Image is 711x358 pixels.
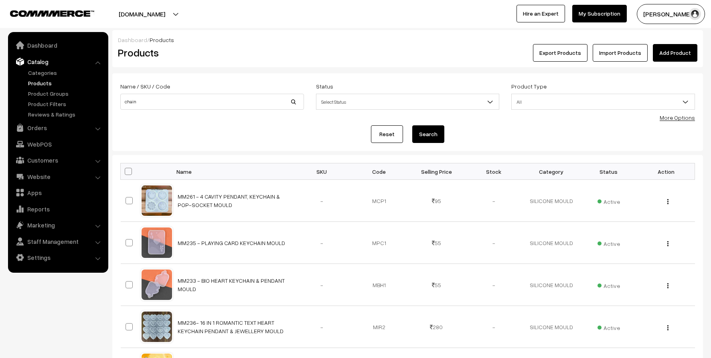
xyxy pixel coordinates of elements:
td: MCP1 [350,180,408,222]
a: MM235 - PLAYING CARD KEYCHAIN MOULD [178,239,285,246]
td: SILICONE MOULD [523,306,580,348]
a: Customers [10,153,105,167]
a: More Options [660,114,695,121]
a: Add Product [653,44,697,62]
a: MM261 - 4 CAVITY PENDANT, KEYCHAIN & POP-SOCKET MOULD [178,193,280,208]
span: Active [598,322,620,332]
span: Select Status [316,95,499,109]
a: Settings [10,250,105,265]
img: user [689,8,701,20]
span: All [512,95,695,109]
a: Product Groups [26,89,105,98]
th: Category [523,163,580,180]
img: COMMMERCE [10,10,94,16]
a: Marketing [10,218,105,232]
th: Selling Price [408,163,465,180]
h2: Products [118,46,303,59]
div: / [118,36,697,44]
a: Staff Management [10,234,105,249]
td: 95 [408,180,465,222]
td: - [465,264,523,306]
a: Import Products [593,44,648,62]
td: - [293,306,350,348]
a: MM233 - BIO HEART KEYCHAIN & PENDANT MOULD [178,277,285,292]
td: - [293,222,350,264]
th: Action [637,163,695,180]
a: Dashboard [118,36,147,43]
td: SILICONE MOULD [523,222,580,264]
a: Website [10,169,105,184]
button: Export Products [533,44,587,62]
span: Active [598,280,620,290]
td: - [293,180,350,222]
a: Apps [10,185,105,200]
td: SILICONE MOULD [523,264,580,306]
a: Product Filters [26,100,105,108]
td: 55 [408,264,465,306]
th: Stock [465,163,523,180]
label: Name / SKU / Code [120,82,170,91]
a: WebPOS [10,137,105,151]
span: Active [598,237,620,248]
a: Dashboard [10,38,105,52]
td: MBH1 [350,264,408,306]
th: Name [173,163,293,180]
td: - [465,222,523,264]
a: Categories [26,68,105,77]
span: Select Status [316,94,500,110]
td: MPC1 [350,222,408,264]
td: MIR2 [350,306,408,348]
span: All [511,94,695,110]
button: [PERSON_NAME]… [637,4,705,24]
td: - [465,306,523,348]
a: COMMMERCE [10,8,80,18]
button: Search [412,125,444,143]
a: Reviews & Ratings [26,110,105,119]
a: MM236- 16 IN 1 ROMANTIC TEXT HEART KEYCHAIN PENDANT & JEWELLERY MOULD [178,319,284,334]
img: Menu [667,283,668,288]
td: 55 [408,222,465,264]
img: Menu [667,325,668,330]
span: Active [598,195,620,206]
a: Products [26,79,105,87]
th: SKU [293,163,350,180]
span: Products [150,36,174,43]
a: Catalog [10,54,105,69]
th: Status [580,163,637,180]
a: Hire an Expert [517,5,565,22]
td: - [293,264,350,306]
input: Name / SKU / Code [120,94,304,110]
button: [DOMAIN_NAME] [91,4,193,24]
img: Menu [667,199,668,204]
label: Product Type [511,82,547,91]
a: Reports [10,202,105,216]
a: Reset [371,125,403,143]
label: Status [316,82,333,91]
th: Code [350,163,408,180]
a: Orders [10,121,105,135]
td: 280 [408,306,465,348]
td: - [465,180,523,222]
a: My Subscription [572,5,627,22]
img: Menu [667,241,668,246]
td: SILICONE MOULD [523,180,580,222]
